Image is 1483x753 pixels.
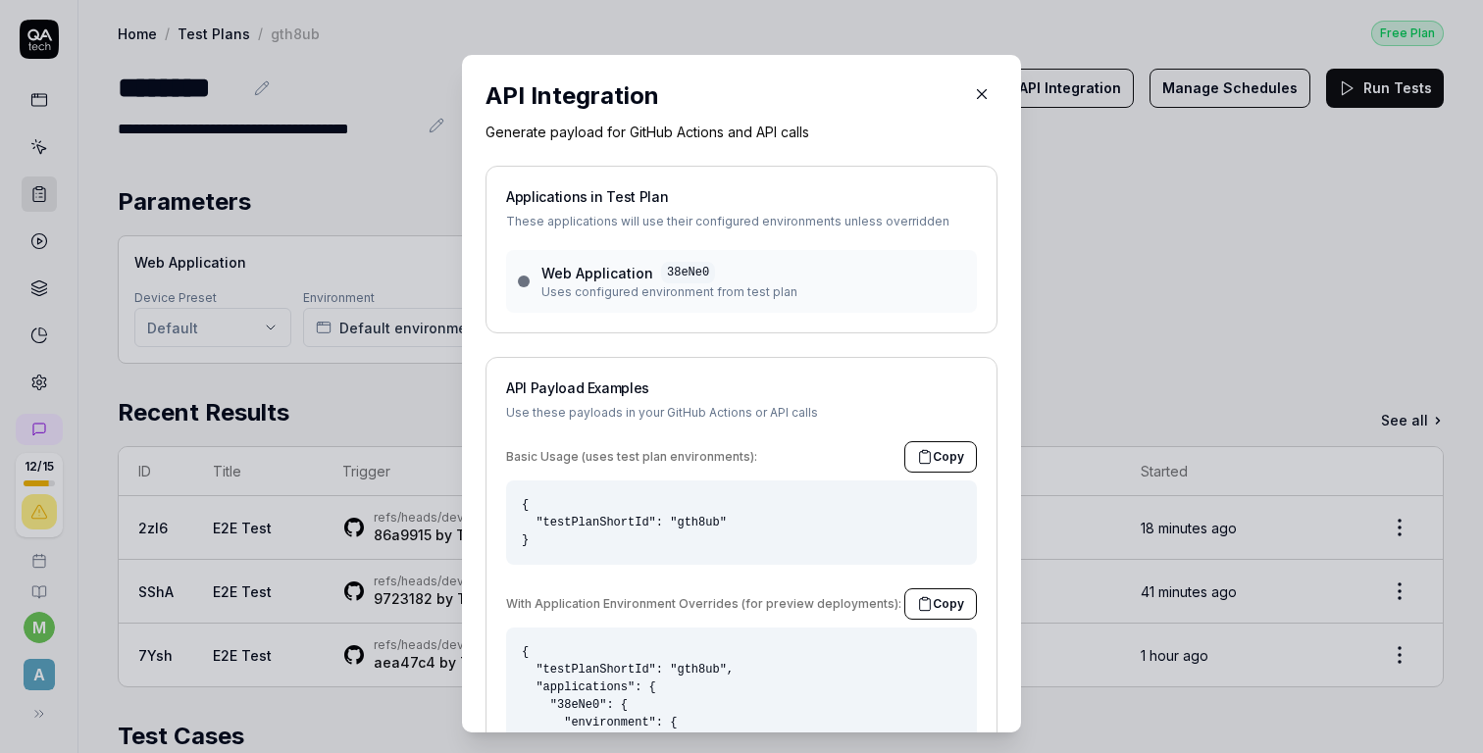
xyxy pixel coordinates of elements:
[506,448,757,466] div: Basic Usage (uses test plan environments):
[506,480,977,565] pre: { "testPlanShortId": "gth8ub" }
[541,263,653,283] span: Web Application
[486,122,997,142] p: Generate payload for GitHub Actions and API calls
[966,78,997,110] button: Close Modal
[506,404,977,422] div: Use these payloads in your GitHub Actions or API calls
[506,213,977,230] div: These applications will use their configured environments unless overridden
[486,78,997,114] h2: API Integration
[506,595,901,613] div: With Application Environment Overrides (for preview deployments):
[661,262,715,283] code: 38eNe0
[904,588,977,620] button: Copy
[506,186,977,207] h2: Applications in Test Plan
[904,441,977,473] button: Copy
[541,283,965,301] div: Uses configured environment from test plan
[506,377,977,398] h2: API Payload Examples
